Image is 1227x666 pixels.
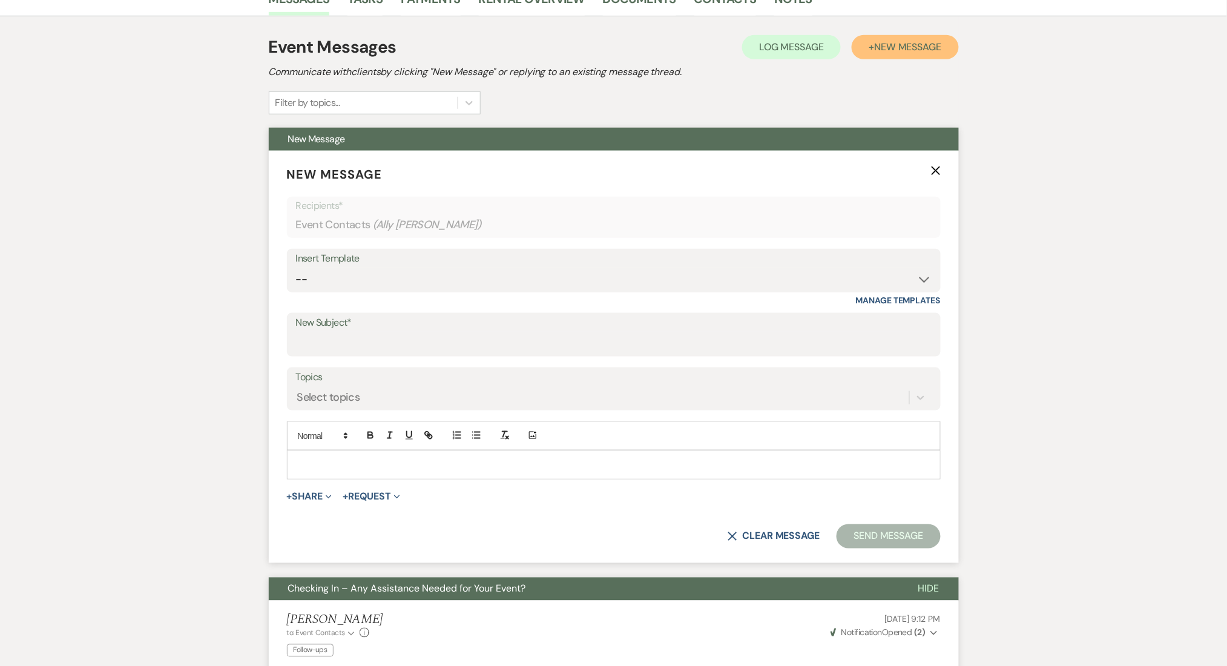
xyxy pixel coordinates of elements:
[287,613,383,628] h5: [PERSON_NAME]
[269,35,396,60] h1: Event Messages
[287,644,334,657] span: Follow-ups
[918,582,939,595] span: Hide
[899,578,959,601] button: Hide
[343,492,348,501] span: +
[287,166,383,182] span: New Message
[288,582,526,595] span: Checking In – Any Assistance Needed for Your Event?
[728,532,820,541] button: Clear message
[852,35,958,59] button: +New Message
[296,250,932,268] div: Insert Template
[296,213,932,237] div: Event Contacts
[742,35,841,59] button: Log Message
[856,295,941,306] a: Manage Templates
[296,198,932,214] p: Recipients*
[287,492,292,501] span: +
[275,96,340,110] div: Filter by topics...
[287,628,345,638] span: to: Event Contacts
[874,41,941,53] span: New Message
[829,627,941,639] button: NotificationOpened (2)
[297,389,360,406] div: Select topics
[373,217,482,233] span: ( Ally [PERSON_NAME] )
[269,65,959,79] h2: Communicate with clients by clicking "New Message" or replying to an existing message thread.
[759,41,824,53] span: Log Message
[831,627,926,638] span: Opened
[343,492,400,501] button: Request
[837,524,940,549] button: Send Message
[841,627,882,638] span: Notification
[296,369,932,386] label: Topics
[269,578,899,601] button: Checking In – Any Assistance Needed for Your Event?
[884,614,940,625] span: [DATE] 9:12 PM
[288,133,345,145] span: New Message
[296,314,932,332] label: New Subject*
[287,628,357,639] button: to: Event Contacts
[914,627,925,638] strong: ( 2 )
[287,492,332,501] button: Share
